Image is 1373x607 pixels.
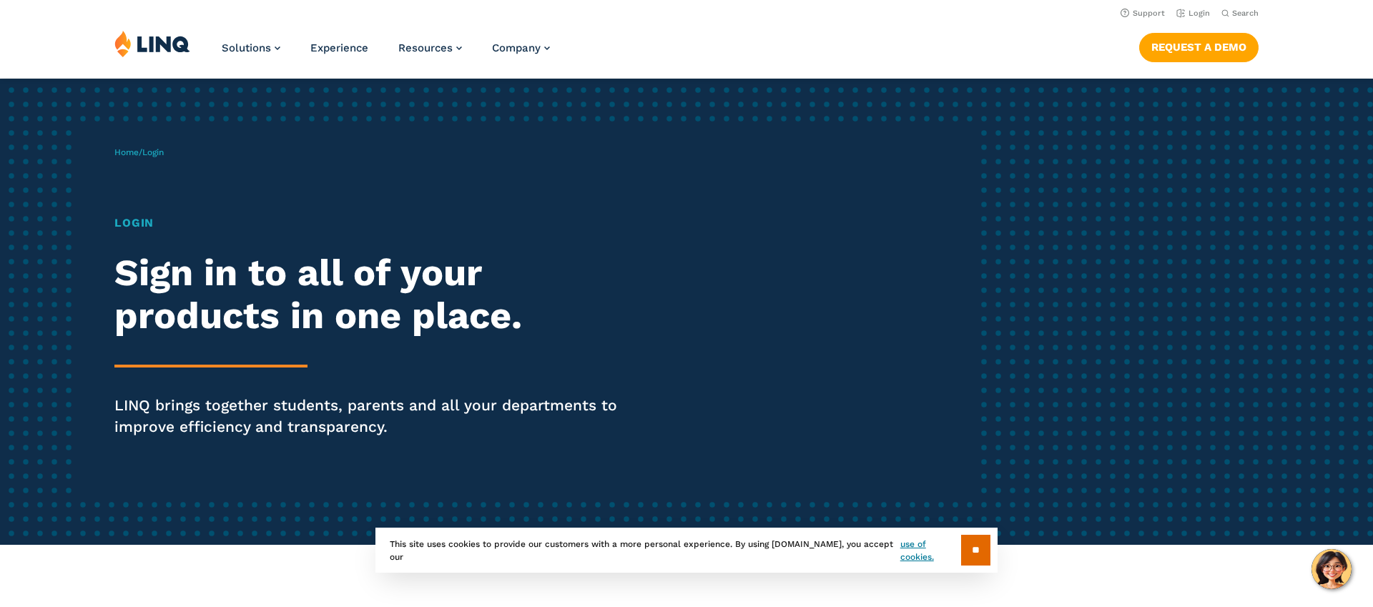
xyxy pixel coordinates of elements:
a: Company [492,41,550,54]
span: / [114,147,164,157]
span: Search [1232,9,1259,18]
a: Support [1121,9,1165,18]
a: Experience [310,41,368,54]
span: Company [492,41,541,54]
button: Open Search Bar [1221,8,1259,19]
h1: Login [114,214,644,232]
a: Resources [398,41,462,54]
a: Home [114,147,139,157]
h2: Sign in to all of your products in one place. [114,252,644,337]
nav: Button Navigation [1139,30,1259,61]
div: This site uses cookies to provide our customers with a more personal experience. By using [DOMAIN... [375,528,998,573]
p: LINQ brings together students, parents and all your departments to improve efficiency and transpa... [114,395,644,438]
a: Request a Demo [1139,33,1259,61]
span: Login [142,147,164,157]
button: Hello, have a question? Let’s chat. [1312,549,1352,589]
span: Solutions [222,41,271,54]
a: Solutions [222,41,280,54]
a: use of cookies. [900,538,961,563]
span: Resources [398,41,453,54]
img: LINQ | K‑12 Software [114,30,190,57]
a: Login [1176,9,1210,18]
nav: Primary Navigation [222,30,550,77]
